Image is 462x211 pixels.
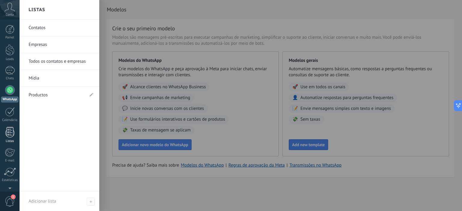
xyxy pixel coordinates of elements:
a: Contatos [29,20,93,36]
span: Conta [6,13,14,17]
div: Chats [1,77,19,80]
a: Mídia [29,70,93,87]
div: Leads [1,57,19,61]
div: Listas [1,139,19,143]
span: 1 [11,194,16,199]
div: E-mail [1,159,19,163]
a: Todos os contatos e empresas [29,53,93,70]
a: Productos [29,87,84,104]
span: Adicionar lista [29,198,56,204]
div: Calendário [1,118,19,122]
span: Adicionar lista [87,197,95,206]
div: Estatísticas [1,178,19,182]
h2: Listas [29,0,45,19]
div: WhatsApp [1,97,18,102]
a: Empresas [29,36,93,53]
div: Painel [1,36,19,40]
